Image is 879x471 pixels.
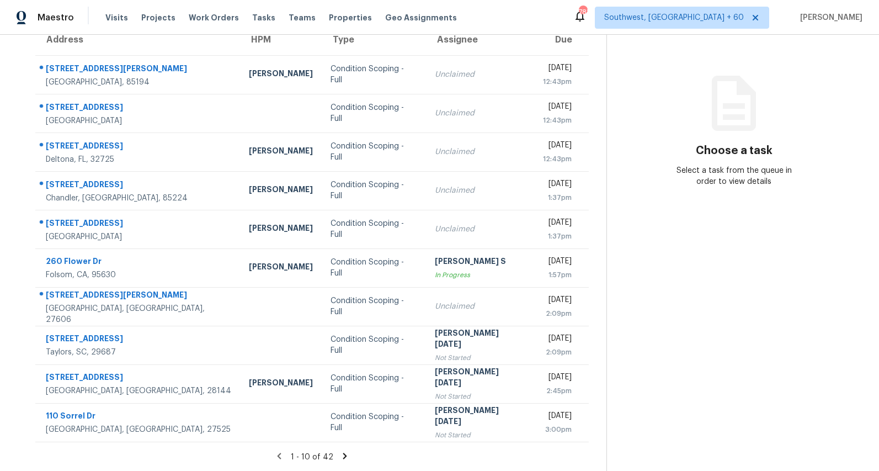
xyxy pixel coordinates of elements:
span: Tasks [252,14,275,22]
div: Not Started [435,430,525,441]
div: [PERSON_NAME] [249,184,313,198]
div: [STREET_ADDRESS] [46,218,231,231]
th: Due [534,24,589,55]
div: 3:00pm [543,424,572,435]
span: Teams [289,12,316,23]
div: 110 Sorrel Dr [46,410,231,424]
span: [PERSON_NAME] [796,12,862,23]
div: Unclaimed [435,185,525,196]
div: [DATE] [543,217,572,231]
div: 1:57pm [543,269,572,281]
div: 12:43pm [543,76,572,87]
div: 2:09pm [543,308,572,319]
div: Condition Scoping - Full [331,63,417,86]
div: Select a task from the queue in order to view details [670,165,798,187]
div: 260 Flower Dr [46,256,231,269]
div: [STREET_ADDRESS] [46,102,231,115]
div: Condition Scoping - Full [331,179,417,202]
div: [DATE] [543,410,572,424]
th: Assignee [426,24,534,55]
div: Condition Scoping - Full [331,411,417,433]
div: Unclaimed [435,146,525,157]
div: [STREET_ADDRESS][PERSON_NAME] [46,289,231,303]
span: Maestro [38,12,74,23]
div: Unclaimed [435,224,525,235]
div: 1:37pm [543,192,572,203]
div: [STREET_ADDRESS] [46,372,231,385]
span: Southwest, [GEOGRAPHIC_DATA] + 60 [604,12,744,23]
div: Not Started [435,391,525,402]
div: Folsom, CA, 95630 [46,269,231,281]
div: [PERSON_NAME] [249,68,313,82]
div: Not Started [435,352,525,363]
div: [GEOGRAPHIC_DATA], [GEOGRAPHIC_DATA], 27525 [46,424,231,435]
span: Geo Assignments [385,12,457,23]
div: [STREET_ADDRESS] [46,140,231,154]
div: Condition Scoping - Full [331,218,417,240]
div: 12:43pm [543,115,572,126]
div: Condition Scoping - Full [331,257,417,279]
div: Condition Scoping - Full [331,334,417,356]
div: [PERSON_NAME] [249,261,313,275]
div: [DATE] [543,333,572,347]
div: [PERSON_NAME] [249,377,313,391]
th: Address [35,24,240,55]
span: Projects [141,12,175,23]
div: [GEOGRAPHIC_DATA], [GEOGRAPHIC_DATA], 27606 [46,303,231,325]
div: [GEOGRAPHIC_DATA] [46,231,231,242]
div: Deltona, FL, 32725 [46,154,231,165]
div: [PERSON_NAME][DATE] [435,366,525,391]
span: Work Orders [189,12,239,23]
div: Condition Scoping - Full [331,295,417,317]
div: 2:09pm [543,347,572,358]
div: [STREET_ADDRESS][PERSON_NAME] [46,63,231,77]
div: [DATE] [543,372,572,385]
div: 12:43pm [543,154,572,165]
div: 2:45pm [543,385,572,396]
div: Condition Scoping - Full [331,141,417,163]
h3: Choose a task [696,145,773,156]
th: Type [322,24,426,55]
div: In Progress [435,269,525,281]
span: 1 - 10 of 42 [291,453,333,461]
span: Properties [329,12,372,23]
div: 1:37pm [543,231,572,242]
div: [DATE] [543,140,572,154]
div: [STREET_ADDRESS] [46,179,231,193]
div: Chandler, [GEOGRAPHIC_DATA], 85224 [46,193,231,204]
div: [PERSON_NAME][DATE] [435,327,525,352]
div: [DATE] [543,256,572,269]
div: Taylors, SC, 29687 [46,347,231,358]
div: [DATE] [543,62,572,76]
th: HPM [240,24,322,55]
div: [PERSON_NAME] [249,223,313,236]
div: [STREET_ADDRESS] [46,333,231,347]
div: [PERSON_NAME][DATE] [435,405,525,430]
div: [DATE] [543,294,572,308]
div: [PERSON_NAME] S [435,256,525,269]
div: [GEOGRAPHIC_DATA], [GEOGRAPHIC_DATA], 28144 [46,385,231,396]
div: [DATE] [543,101,572,115]
div: Condition Scoping - Full [331,373,417,395]
div: Unclaimed [435,301,525,312]
div: [GEOGRAPHIC_DATA] [46,115,231,126]
div: [GEOGRAPHIC_DATA], 85194 [46,77,231,88]
div: Unclaimed [435,108,525,119]
div: 783 [579,7,587,18]
div: Condition Scoping - Full [331,102,417,124]
div: Unclaimed [435,69,525,80]
div: [PERSON_NAME] [249,145,313,159]
div: [DATE] [543,178,572,192]
span: Visits [105,12,128,23]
